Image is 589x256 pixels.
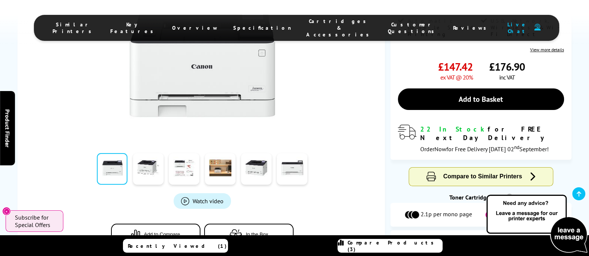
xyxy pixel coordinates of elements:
span: Subscribe for Special Offers [15,214,56,229]
img: Open Live Chat window [485,194,589,255]
a: Product_All_Videos [174,193,231,208]
span: Compare to Similar Printers [443,173,522,179]
div: Toner Cartridge Costs [390,194,571,201]
span: Reviews [453,25,490,31]
div: modal_delivery [398,125,564,152]
span: Specification [233,25,291,31]
span: 2.1p per mono page [421,210,472,219]
span: inc VAT [499,74,515,81]
span: £176.90 [489,60,525,74]
a: Recently Viewed (1) [123,239,228,253]
span: Cartridges & Accessories [306,18,373,38]
span: Compare Products (3) [348,239,442,253]
span: ex VAT @ 20% [440,74,473,81]
span: Order for Free Delivery [DATE] 02 September! [420,145,549,153]
span: In the Box [246,231,268,237]
span: £147.42 [438,60,473,74]
img: user-headset-duotone.svg [534,24,541,31]
button: Compare to Similar Printers [409,168,553,186]
span: Similar Printers [53,21,95,35]
button: Close [2,207,11,216]
span: Add to Compare [144,231,180,237]
a: Add to Basket [398,88,564,110]
span: Recently Viewed (1) [128,243,227,249]
span: Live Chat [505,21,531,35]
sup: nd [514,144,519,150]
span: Overview [172,25,218,31]
a: Compare Products (3) [338,239,443,253]
div: for FREE Next Day Delivery [420,125,564,142]
a: View more details [530,47,564,52]
button: Add to Compare [111,223,200,244]
span: Watch video [193,197,224,204]
button: In the Box [204,223,294,244]
span: Now [434,145,446,153]
span: Product Finder [4,109,11,147]
span: Customer Questions [388,21,438,35]
span: Key Features [110,21,157,35]
span: 22 In Stock [420,125,488,133]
